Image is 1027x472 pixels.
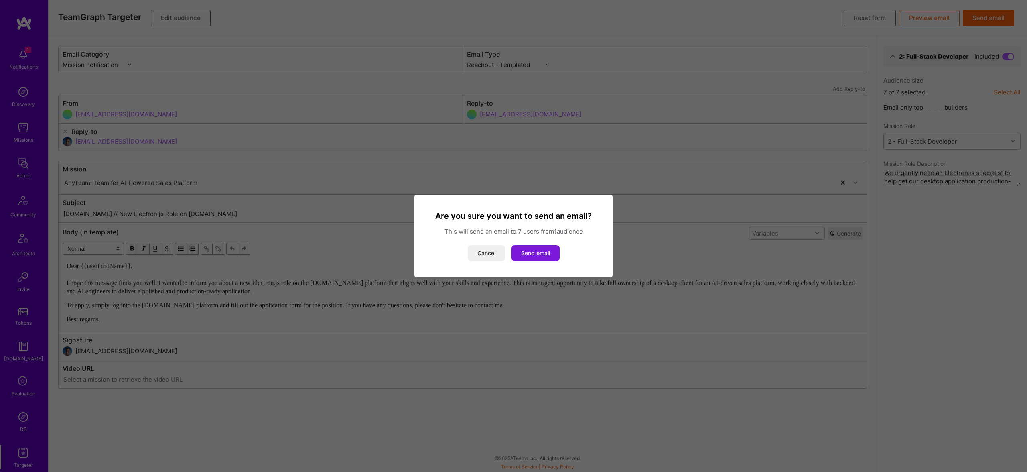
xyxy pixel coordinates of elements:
h3: Are you sure you want to send an email? [424,211,603,221]
strong: 1 [554,228,557,235]
button: Cancel [468,245,505,261]
div: modal [414,195,613,277]
strong: 7 [518,228,522,235]
button: Send email [511,245,560,261]
p: This will send an email to users from audience [424,227,603,236]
